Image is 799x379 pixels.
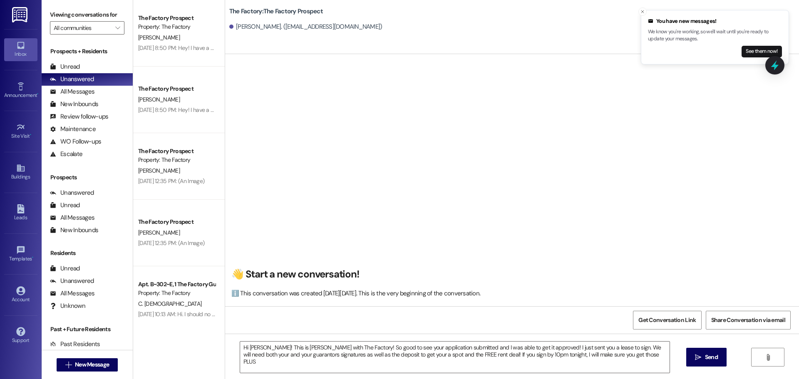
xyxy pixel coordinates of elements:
[50,226,98,235] div: New Inbounds
[138,239,204,247] div: [DATE] 12:35 PM: (An Image)
[138,218,215,226] div: The Factory Prospect
[50,87,94,96] div: All Messages
[765,354,771,361] i: 
[32,255,33,260] span: •
[229,22,382,31] div: [PERSON_NAME]. ([EMAIL_ADDRESS][DOMAIN_NAME])
[50,112,108,121] div: Review follow-ups
[138,229,180,236] span: [PERSON_NAME]
[115,25,120,31] i: 
[138,22,215,31] div: Property: The Factory
[65,362,72,368] i: 
[138,310,336,318] div: [DATE] 10:13 AM: Hi. I should no longer be a guarantor on [PERSON_NAME] contract
[50,302,85,310] div: Unknown
[50,125,96,134] div: Maintenance
[138,147,215,156] div: The Factory Prospect
[695,354,701,361] i: 
[12,7,29,22] img: ResiDesk Logo
[50,213,94,222] div: All Messages
[138,177,204,185] div: [DATE] 12:35 PM: (An Image)
[50,289,94,298] div: All Messages
[231,268,789,281] h2: 👋 Start a new conversation!
[4,202,37,224] a: Leads
[229,7,323,16] b: The Factory: The Factory Prospect
[4,284,37,306] a: Account
[42,249,133,258] div: Residents
[4,325,37,347] a: Support
[240,342,670,373] textarea: Hi [PERSON_NAME]! This is [PERSON_NAME] with The Factory! So good to see your application submitt...
[231,289,789,298] div: ℹ️ This conversation was created [DATE][DATE]. This is the very beginning of the conversation.
[50,62,80,71] div: Unread
[138,96,180,103] span: [PERSON_NAME]
[4,120,37,143] a: Site Visit •
[686,348,727,367] button: Send
[50,188,94,197] div: Unanswered
[30,132,31,138] span: •
[54,21,111,35] input: All communities
[4,161,37,183] a: Buildings
[138,14,215,22] div: The Factory Prospect
[638,7,647,16] button: Close toast
[138,44,701,52] div: [DATE] 8:50 PM: Hey! I have a question, according to the email sent out [DATE], move out inspecti...
[42,173,133,182] div: Prospects
[638,316,696,325] span: Get Conversation Link
[648,17,782,25] div: You have new messages!
[4,243,37,265] a: Templates •
[138,106,701,114] div: [DATE] 8:50 PM: Hey! I have a question, according to the email sent out [DATE], move out inspecti...
[42,47,133,56] div: Prospects + Residents
[138,289,215,297] div: Property: The Factory
[50,137,101,146] div: WO Follow-ups
[37,91,38,97] span: •
[138,156,215,164] div: Property: The Factory
[50,150,82,159] div: Escalate
[50,264,80,273] div: Unread
[50,277,94,285] div: Unanswered
[50,75,94,84] div: Unanswered
[50,100,98,109] div: New Inbounds
[706,311,791,329] button: Share Conversation via email
[4,38,37,61] a: Inbox
[75,360,109,369] span: New Message
[57,358,118,372] button: New Message
[50,201,80,210] div: Unread
[42,325,133,334] div: Past + Future Residents
[138,84,215,93] div: The Factory Prospect
[138,300,201,307] span: C. [DEMOGRAPHIC_DATA]
[742,46,782,57] button: See them now!
[138,280,215,289] div: Apt. B~302~E, 1 The Factory Guarantors
[705,353,718,362] span: Send
[711,316,785,325] span: Share Conversation via email
[648,28,782,43] p: We know you're working, so we'll wait until you're ready to update your messages.
[138,34,180,41] span: [PERSON_NAME]
[50,340,100,349] div: Past Residents
[138,167,180,174] span: [PERSON_NAME]
[50,8,124,21] label: Viewing conversations for
[633,311,701,329] button: Get Conversation Link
